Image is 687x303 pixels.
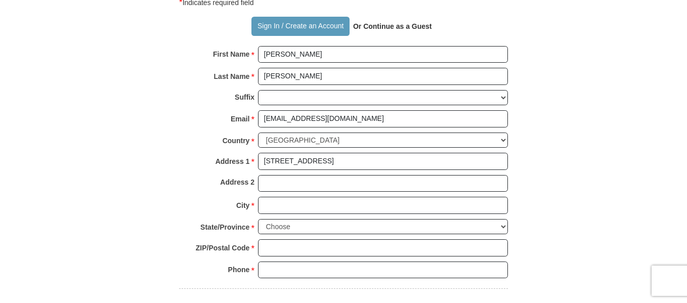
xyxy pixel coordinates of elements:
strong: State/Province [200,220,249,234]
button: Sign In / Create an Account [251,17,349,36]
strong: Email [231,112,249,126]
strong: Suffix [235,90,254,104]
strong: Address 1 [216,154,250,168]
strong: Country [223,134,250,148]
strong: Phone [228,263,250,277]
strong: City [236,198,249,212]
strong: Address 2 [220,175,254,189]
strong: First Name [213,47,249,61]
strong: Or Continue as a Guest [353,22,432,30]
strong: ZIP/Postal Code [196,241,250,255]
strong: Last Name [214,69,250,83]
